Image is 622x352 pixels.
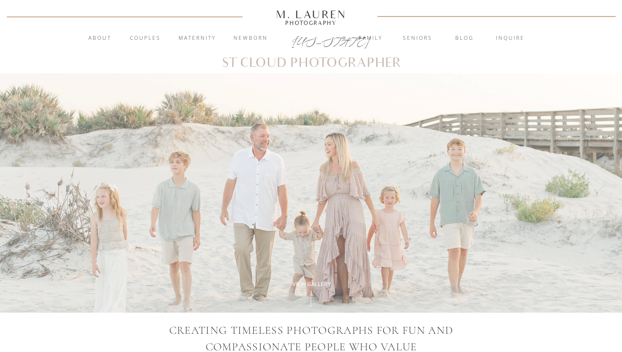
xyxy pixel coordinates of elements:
[174,34,220,43] a: Maternity
[395,34,440,43] a: Seniors
[83,34,116,43] a: About
[228,34,273,43] a: Newborn
[292,35,330,45] a: [US_STATE]
[188,57,435,69] h1: St Cloud Photographer
[348,34,394,43] a: Family
[272,21,350,25] a: Photography
[283,280,340,288] a: View Gallery
[487,34,533,43] a: inquire
[250,10,372,19] a: M. Lauren
[122,34,168,43] a: Couples
[442,34,487,43] a: blog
